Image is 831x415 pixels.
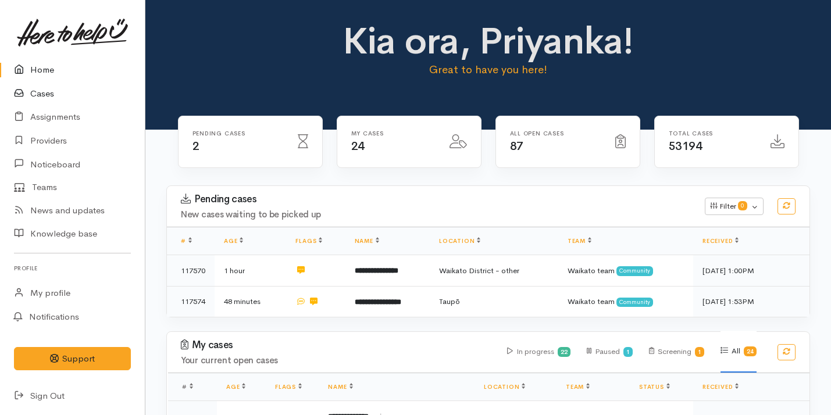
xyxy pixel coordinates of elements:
h4: Your current open cases [181,356,493,366]
span: 53194 [669,139,702,153]
td: [DATE] 1:00PM [693,255,809,287]
h3: Pending cases [181,194,691,205]
td: Waikato team [558,255,693,287]
b: 1 [626,348,630,356]
div: All [721,331,757,373]
a: # [181,237,192,245]
td: [DATE] 1:53PM [693,286,809,317]
a: Received [702,383,739,391]
div: Paused [587,331,633,373]
span: 24 [351,139,365,153]
a: Flags [275,383,302,391]
a: Location [484,383,525,391]
h6: Profile [14,260,131,276]
span: 87 [510,139,523,153]
a: Age [224,237,243,245]
a: Name [328,383,352,391]
b: 24 [747,348,754,355]
td: 117570 [167,255,215,287]
h1: Kia ora, Priyanka! [331,21,646,62]
span: 2 [192,139,199,153]
h6: My cases [351,130,436,137]
a: Received [702,237,739,245]
a: Team [568,237,591,245]
a: Flags [295,237,322,245]
b: 22 [561,348,568,356]
h6: Total cases [669,130,757,137]
a: Name [355,237,379,245]
td: 117574 [167,286,215,317]
td: 48 minutes [215,286,286,317]
div: Screening [649,331,705,373]
a: Team [566,383,590,391]
b: 1 [698,348,701,356]
span: Taupō [439,296,460,306]
span: # [182,383,193,391]
div: In progress [507,331,570,373]
h3: My cases [181,339,493,351]
td: Waikato team [558,286,693,317]
span: Community [616,266,653,276]
p: Great to have you here! [331,62,646,78]
button: Support [14,347,131,371]
h6: All Open cases [510,130,601,137]
button: Filter0 [705,198,764,215]
a: Location [439,237,480,245]
h6: Pending cases [192,130,284,137]
h4: New cases waiting to be picked up [181,210,691,220]
a: Age [226,383,245,391]
td: 1 hour [215,255,286,287]
a: Status [639,383,670,391]
span: Community [616,298,653,307]
span: 0 [738,201,747,210]
span: Waikato District - other [439,266,519,276]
